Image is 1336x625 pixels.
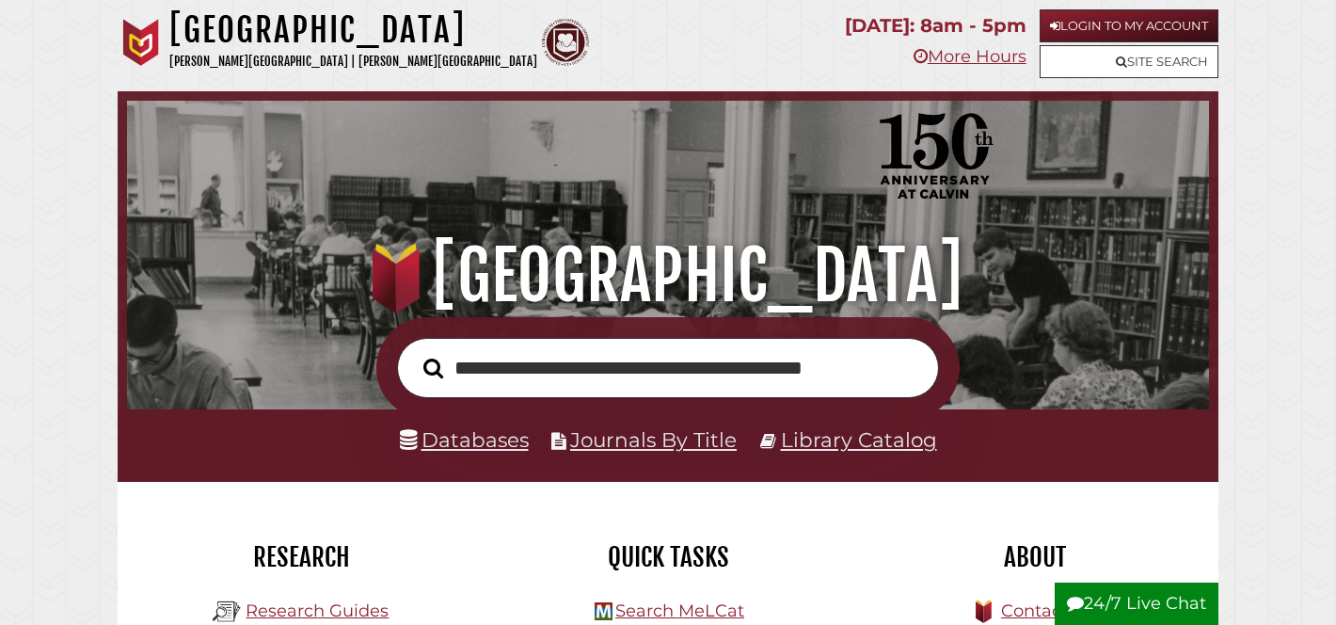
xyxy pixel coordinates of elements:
[542,19,589,66] img: Calvin Theological Seminary
[246,601,389,621] a: Research Guides
[169,51,537,72] p: [PERSON_NAME][GEOGRAPHIC_DATA] | [PERSON_NAME][GEOGRAPHIC_DATA]
[615,601,744,621] a: Search MeLCat
[1040,9,1218,42] a: Login to My Account
[1001,601,1094,621] a: Contact Us
[866,541,1204,573] h2: About
[414,353,453,383] button: Search
[845,9,1026,42] p: [DATE]: 8am - 5pm
[169,9,537,51] h1: [GEOGRAPHIC_DATA]
[1040,45,1218,78] a: Site Search
[781,427,937,452] a: Library Catalog
[499,541,837,573] h2: Quick Tasks
[423,358,443,379] i: Search
[595,602,612,620] img: Hekman Library Logo
[147,234,1188,317] h1: [GEOGRAPHIC_DATA]
[914,46,1026,67] a: More Hours
[118,19,165,66] img: Calvin University
[570,427,737,452] a: Journals By Title
[132,541,470,573] h2: Research
[400,427,529,452] a: Databases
